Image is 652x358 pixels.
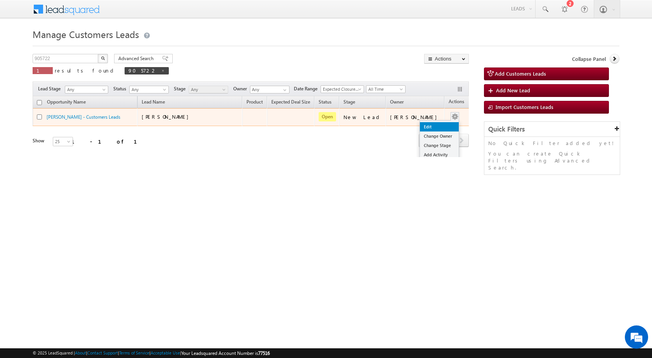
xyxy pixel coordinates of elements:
a: Expected Deal Size [267,98,314,108]
span: Opportunity Name [47,99,86,105]
span: Collapse Panel [572,55,606,62]
span: prev [419,134,433,147]
a: 25 [53,137,73,146]
a: next [454,135,469,147]
a: About [75,350,86,355]
span: © 2025 LeadSquared | | | | | [33,349,270,357]
span: Lead Name [138,98,169,108]
span: [PERSON_NAME] [142,113,192,120]
a: Expected Closure Date [321,85,364,93]
a: Any [65,86,108,93]
span: Any [65,86,106,93]
span: Manage Customers Leads [33,28,139,40]
input: Type to Search [250,86,290,93]
span: next [454,134,469,147]
a: Acceptable Use [151,350,180,355]
span: Date Range [294,85,321,92]
span: 77516 [258,350,270,356]
span: Advanced Search [118,55,156,62]
span: Status [113,85,129,92]
span: Add New Lead [496,87,530,93]
span: Add Customers Leads [495,70,546,77]
a: Edit [420,122,459,131]
a: Opportunity Name [43,98,90,108]
span: Any [130,86,166,93]
a: Contact Support [87,350,118,355]
a: Status [315,98,335,108]
span: Import Customers Leads [496,104,553,110]
span: Stage [343,99,355,105]
span: All Time [366,86,403,93]
a: All Time [366,85,406,93]
span: Product [246,99,263,105]
div: [PERSON_NAME] [390,114,441,121]
input: Check all records [37,100,42,105]
span: Your Leadsquared Account Number is [181,350,270,356]
span: Owner [390,99,404,105]
a: Any [129,86,169,93]
div: Quick Filters [484,122,620,137]
span: Expected Closure Date [321,86,361,93]
a: Any [189,86,228,93]
div: New Lead [343,114,382,121]
span: Actions [445,97,468,107]
p: No Quick Filter added yet! [488,140,616,147]
a: Add Activity [420,150,459,159]
a: Change Owner [420,131,459,141]
span: 905722 [128,67,157,74]
span: Stage [174,85,189,92]
button: Actions [424,54,469,64]
span: 1 [36,67,49,74]
span: Open [319,112,336,121]
span: Owner [233,85,250,92]
a: [PERSON_NAME] - Customers Leads [47,114,120,120]
a: Show All Items [279,86,289,94]
p: You can create Quick Filters using Advanced Search. [488,150,616,171]
div: Show [33,137,47,144]
img: Search [101,56,105,60]
a: Stage [340,98,359,108]
a: prev [419,135,433,147]
span: Any [189,86,226,93]
a: Terms of Service [119,350,149,355]
span: Lead Stage [38,85,64,92]
span: 25 [53,138,74,145]
div: 1 - 1 of 1 [71,137,146,146]
a: Change Stage [420,141,459,150]
span: Expected Deal Size [271,99,310,105]
span: results found [55,67,116,74]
